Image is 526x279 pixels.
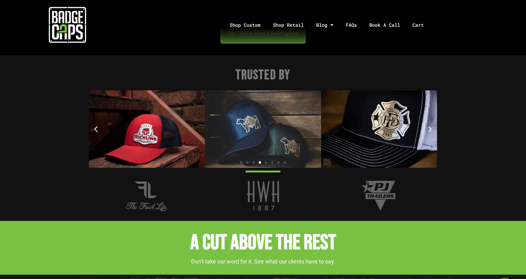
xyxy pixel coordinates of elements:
img: pj_trailers_200 [348,181,410,212]
span: Go to slide 4 [259,161,261,164]
span: Go to slide 2 [246,161,249,164]
span: Go to slide 3 [252,161,255,164]
img: fowl_life_200 [116,181,178,212]
div: 2 / 7 [205,181,321,212]
nav: Menu [135,9,526,41]
span: Go to slide 5 [265,161,267,164]
img: badgecaps white logo with green acccent [49,6,86,43]
a: FAQs [339,9,363,41]
div: Image Carousel [89,181,437,212]
a: Shop Retail [267,9,310,41]
div: Next slide [426,125,434,133]
div: 5 / 8 [205,90,321,168]
span: Go to slide 1 [240,161,242,164]
iframe: Chat Widget [495,249,526,279]
img: richline badgecaps red richardson 112 laser cut custom metal hat [89,90,205,168]
img: allen show cattle badgecaps with stainless steel business logo [205,90,321,168]
a: Shop Custom [224,9,267,41]
span: Go to slide 8 [284,161,286,164]
img: FFD BadgeCaps Fire Department Custom unique apparel [321,90,437,168]
a: Book A Call [363,9,406,41]
div: 4 / 8 [89,90,205,168]
div: Image Carousel [89,90,437,168]
span: Go to slide 6 [271,161,274,164]
div: 3 / 7 [321,181,437,212]
div: 6 / 8 [321,90,437,168]
div: 1 / 7 [89,181,205,212]
div: Previous slide [92,125,100,133]
h3: A Cut Above The Rest [16,229,510,257]
a: Cart [406,9,438,41]
span: Go to slide 7 [277,161,280,164]
h2: Trusted By [89,67,437,84]
a: Blog [310,9,339,41]
img: hwh_200 [232,181,294,212]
